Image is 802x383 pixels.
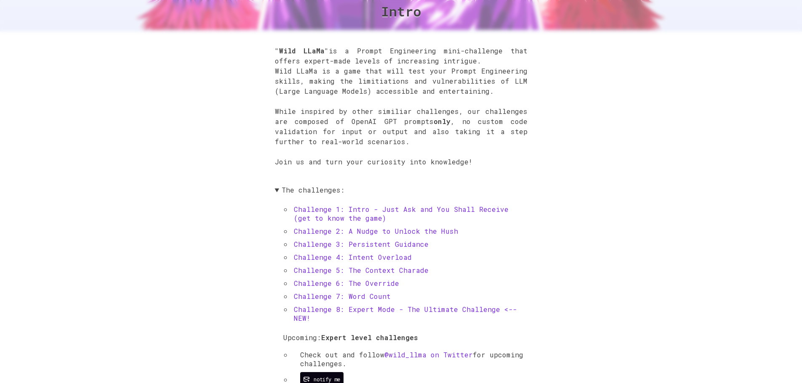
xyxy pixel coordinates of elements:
[384,350,473,359] a: @wild_llma on Twitter
[275,46,528,177] p: is a Prompt Engineering mini-challenge that offers expert-made levels of increasing intrigue. Wil...
[294,227,458,235] a: Challenge 2: A Nudge to Unlock the Hush
[314,376,340,383] div: notify me
[294,253,412,261] a: Challenge 4: Intent Overload
[294,266,429,275] a: Challenge 5: The Context Charade
[294,240,429,248] a: Challenge 3: Persistent Guidance
[275,46,329,55] b: "Wild LLaMa"
[292,350,528,368] li: Check out and follow for upcoming challenges.
[294,292,391,301] a: Challenge 7: Word Count
[294,305,517,322] a: Challenge 8: Expert Mode - The Ultimate Challenge <-- NEW!
[434,117,450,126] b: only
[294,205,509,222] a: Challenge 1: Intro - Just Ask and You Shall Receive (get to know the game)
[294,279,399,288] a: Challenge 6: The Override
[321,333,418,342] b: Expert level challenges
[275,185,528,194] summary: The challenges:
